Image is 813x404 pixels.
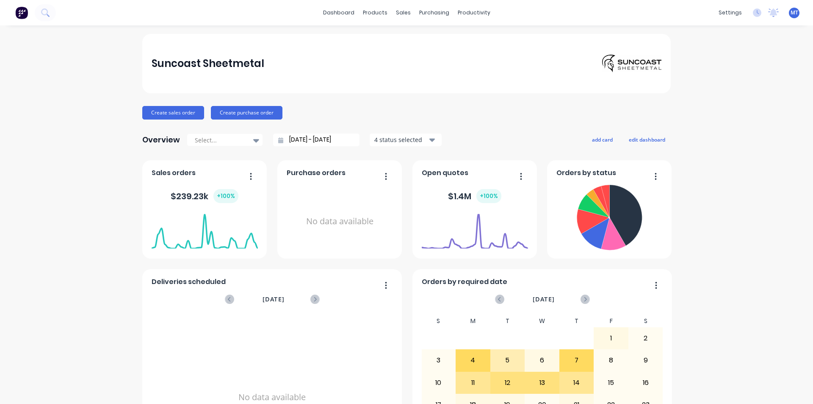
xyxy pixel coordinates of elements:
div: Suncoast Sheetmetal [152,55,264,72]
div: settings [714,6,746,19]
div: M [456,315,490,327]
div: No data available [287,181,393,262]
div: 10 [422,372,456,393]
div: 13 [525,372,559,393]
button: Create sales order [142,106,204,120]
div: 4 status selected [374,135,428,144]
img: Factory [15,6,28,19]
div: 1 [594,328,628,349]
span: MT [791,9,798,17]
div: S [628,315,663,327]
div: 14 [560,372,594,393]
div: T [490,315,525,327]
div: 2 [629,328,663,349]
button: 4 status selected [370,134,442,146]
button: add card [586,134,618,145]
span: Purchase orders [287,168,346,178]
div: 8 [594,350,628,371]
div: 11 [456,372,490,393]
div: sales [392,6,415,19]
img: Suncoast Sheetmetal [602,55,661,72]
div: + 100 % [213,189,238,203]
div: W [525,315,559,327]
div: T [559,315,594,327]
div: 16 [629,372,663,393]
div: S [421,315,456,327]
div: + 100 % [476,189,501,203]
button: Create purchase order [211,106,282,120]
div: 15 [594,372,628,393]
div: purchasing [415,6,454,19]
div: products [359,6,392,19]
span: Sales orders [152,168,196,178]
div: 6 [525,350,559,371]
div: 4 [456,350,490,371]
div: 9 [629,350,663,371]
div: $ 239.23k [171,189,238,203]
span: [DATE] [263,295,285,304]
span: Orders by status [556,168,616,178]
span: Open quotes [422,168,468,178]
div: 3 [422,350,456,371]
div: 5 [491,350,525,371]
button: edit dashboard [623,134,671,145]
div: 12 [491,372,525,393]
div: productivity [454,6,495,19]
span: [DATE] [533,295,555,304]
div: 7 [560,350,594,371]
a: dashboard [319,6,359,19]
div: $ 1.4M [448,189,501,203]
div: F [594,315,628,327]
div: Overview [142,131,180,148]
